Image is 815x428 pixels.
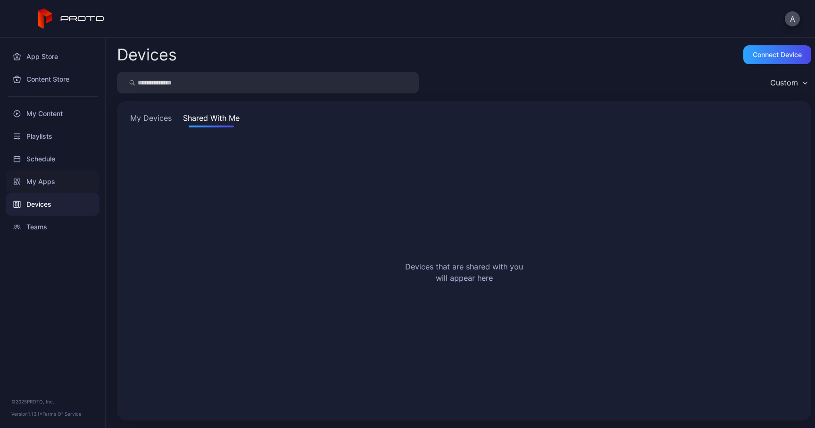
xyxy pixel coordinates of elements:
button: My Devices [128,112,174,127]
div: Connect device [753,51,802,59]
a: Terms Of Service [42,411,82,417]
a: Teams [6,216,100,238]
a: Content Store [6,68,100,91]
a: Devices [6,193,100,216]
h2: Devices that are shared with you will appear here [405,261,523,284]
div: Custom [770,78,798,87]
div: © 2025 PROTO, Inc. [11,398,94,405]
button: Connect device [743,45,811,64]
a: Schedule [6,148,100,170]
button: A [785,11,800,26]
a: My Content [6,102,100,125]
a: My Apps [6,170,100,193]
a: Playlists [6,125,100,148]
button: Custom [765,72,811,93]
button: Shared With Me [181,112,241,127]
a: App Store [6,45,100,68]
h2: Devices [117,46,177,63]
span: Version 1.13.1 • [11,411,42,417]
